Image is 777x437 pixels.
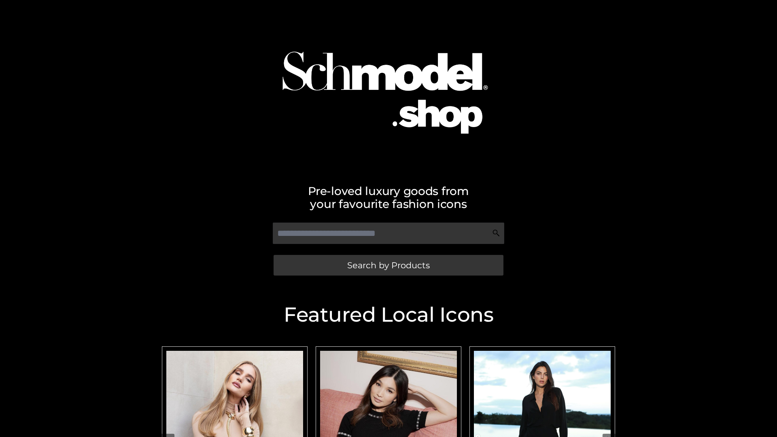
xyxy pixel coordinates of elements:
span: Search by Products [347,261,430,269]
a: Search by Products [274,255,503,276]
h2: Pre-loved luxury goods from your favourite fashion icons [158,185,619,210]
img: Search Icon [492,229,500,237]
h2: Featured Local Icons​ [158,305,619,325]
